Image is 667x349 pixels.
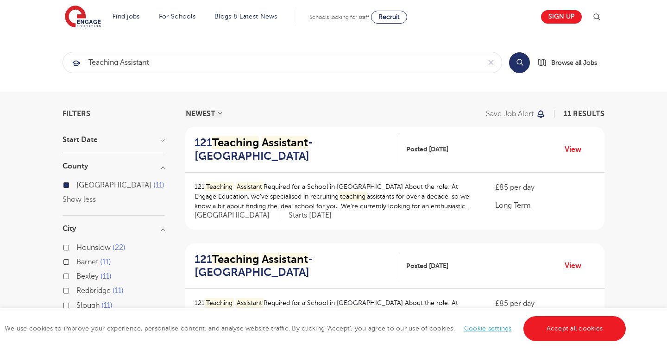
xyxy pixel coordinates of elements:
button: Clear [480,52,502,73]
span: 22 [113,243,126,252]
span: Redbridge [76,287,111,295]
span: 11 [101,272,112,280]
button: Show less [63,195,96,204]
span: Schools looking for staff [309,14,369,20]
input: Redbridge 11 [76,287,82,293]
button: Search [509,52,530,73]
h3: Start Date [63,136,164,143]
a: Browse all Jobs [537,57,604,68]
input: Bexley 11 [76,272,82,278]
mark: Assistant [262,136,308,149]
h3: County [63,162,164,170]
input: Hounslow 22 [76,243,82,249]
p: 121 Required for a School in [GEOGRAPHIC_DATA] About the role: At Engage Education, we’ve special... [195,298,477,327]
mark: Teaching [212,253,259,266]
span: Posted [DATE] [406,144,448,154]
span: 11 [113,287,124,295]
h2: 121 - [GEOGRAPHIC_DATA] [195,136,392,163]
p: £85 per day [495,182,595,193]
a: 121Teaching Assistant- [GEOGRAPHIC_DATA] [195,136,399,163]
p: Save job alert [486,110,534,118]
a: Sign up [541,10,582,24]
span: Posted [DATE] [406,261,448,271]
mark: Teaching [205,298,234,308]
span: 11 [153,181,164,189]
mark: Assistant [262,253,308,266]
p: 121 Required for a School in [GEOGRAPHIC_DATA] About the role: At Engage Education, we’ve special... [195,182,477,211]
span: Slough [76,301,100,310]
h2: 121 - [GEOGRAPHIC_DATA] [195,253,392,280]
a: Find jobs [113,13,140,20]
a: Cookie settings [464,325,512,332]
input: Barnet 11 [76,258,82,264]
a: Recruit [371,11,407,24]
a: For Schools [159,13,195,20]
mark: Assistant [236,182,264,192]
span: We use cookies to improve your experience, personalise content, and analyse website traffic. By c... [5,325,628,332]
span: Barnet [76,258,98,266]
input: Submit [63,52,480,73]
span: Hounslow [76,243,111,252]
p: Long Term [495,200,595,211]
span: 11 [101,301,113,310]
a: View [565,143,588,156]
input: Slough 11 [76,301,82,307]
h3: City [63,225,164,232]
span: 11 RESULTS [564,110,604,118]
span: [GEOGRAPHIC_DATA] [76,181,151,189]
a: View [565,260,588,272]
input: [GEOGRAPHIC_DATA] 11 [76,181,82,187]
mark: Teaching [212,136,259,149]
span: Recruit [378,13,400,20]
mark: Assistant [236,298,264,308]
span: Filters [63,110,90,118]
p: Starts [DATE] [289,211,332,220]
div: Submit [63,52,502,73]
mark: teaching [339,192,367,201]
img: Engage Education [65,6,101,29]
span: [GEOGRAPHIC_DATA] [195,211,279,220]
span: Bexley [76,272,99,280]
mark: Teaching [205,182,234,192]
a: 121Teaching Assistant- [GEOGRAPHIC_DATA] [195,253,399,280]
button: Save job alert [486,110,546,118]
span: Browse all Jobs [551,57,597,68]
p: £85 per day [495,298,595,309]
a: Accept all cookies [523,316,626,341]
span: 11 [100,258,111,266]
a: Blogs & Latest News [214,13,277,20]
